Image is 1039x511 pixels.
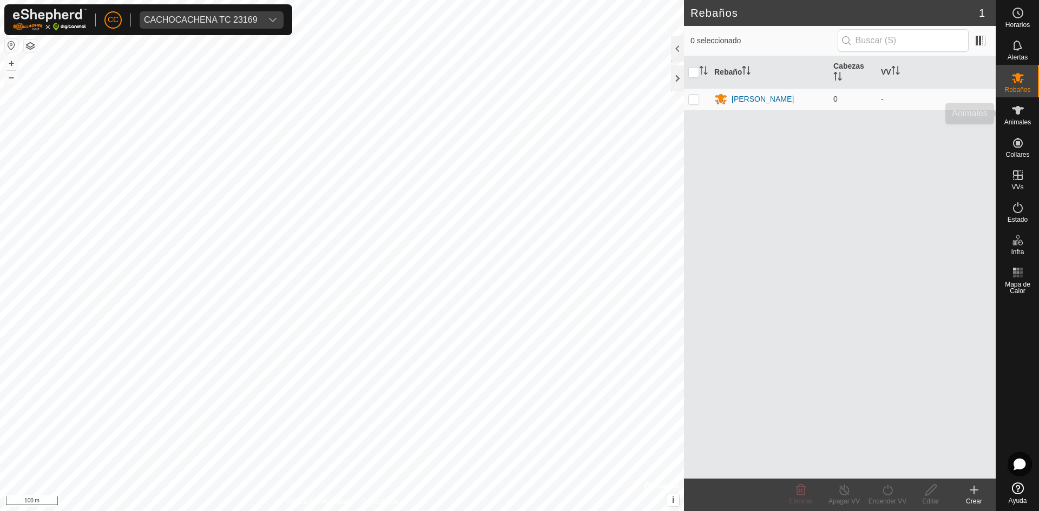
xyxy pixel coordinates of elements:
p-sorticon: Activar para ordenar [891,68,900,76]
div: Apagar VV [823,496,866,506]
div: CACHOCACHENA TC 23169 [144,16,258,24]
button: Restablecer Mapa [5,39,18,52]
a: Contáctenos [361,497,398,507]
div: [PERSON_NAME] [732,94,794,105]
span: Rebaños [1004,87,1030,93]
span: CC [108,14,119,25]
img: Logo Gallagher [13,9,87,31]
div: Encender VV [866,496,909,506]
span: 1 [979,5,985,21]
span: CACHOCACHENA TC 23169 [140,11,262,29]
input: Buscar (S) [838,29,969,52]
button: Capas del Mapa [24,39,37,52]
p-sorticon: Activar para ordenar [833,74,842,82]
a: Política de Privacidad [286,497,348,507]
span: Animales [1004,119,1031,125]
span: Estado [1008,216,1028,223]
span: i [672,495,674,505]
th: VV [877,56,996,89]
span: Eliminar [789,497,812,505]
p-sorticon: Activar para ordenar [699,68,708,76]
span: Ayuda [1009,497,1027,504]
th: Rebaño [710,56,829,89]
button: + [5,57,18,70]
p-sorticon: Activar para ordenar [742,68,751,76]
span: Infra [1011,249,1024,255]
div: Editar [909,496,952,506]
span: Mapa de Calor [999,281,1036,294]
a: Ayuda [996,478,1039,508]
h2: Rebaños [691,6,979,19]
span: Collares [1005,151,1029,158]
div: Crear [952,496,996,506]
th: Cabezas [829,56,877,89]
button: i [667,494,679,506]
span: 0 [833,95,838,103]
button: – [5,71,18,84]
span: Alertas [1008,54,1028,61]
span: 0 seleccionado [691,35,838,47]
span: VVs [1011,184,1023,190]
span: Horarios [1005,22,1030,28]
td: - [877,88,996,110]
div: dropdown trigger [262,11,284,29]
